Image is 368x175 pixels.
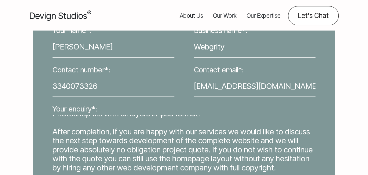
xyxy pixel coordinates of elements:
[29,10,91,21] span: Devign Studios
[29,9,91,22] a: Devign Studios® Homepage
[213,6,237,25] a: Our Work
[288,6,339,25] a: Contact us about your project
[246,6,281,25] a: Our Expertise
[180,6,203,25] a: About Us
[87,9,91,17] sup: ®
